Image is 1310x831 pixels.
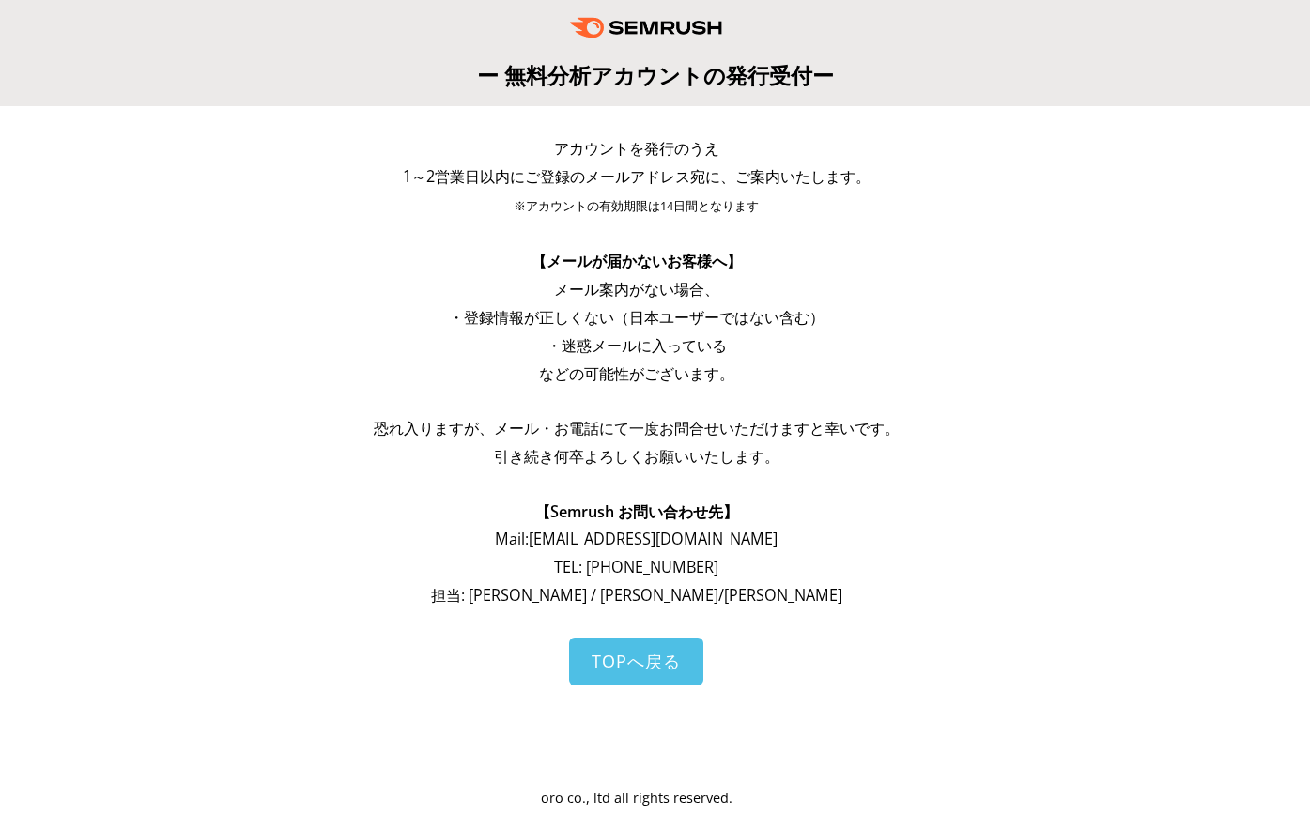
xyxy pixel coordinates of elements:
span: ・登録情報が正しくない（日本ユーザーではない含む） [449,307,825,328]
span: 恐れ入りますが、メール・お電話にて一度お問合せいただけますと幸いです。 [374,418,900,439]
span: 【Semrush お問い合わせ先】 [535,501,738,522]
span: ー 無料分析アカウントの発行受付ー [477,60,834,90]
span: ・迷惑メールに入っている [547,335,727,356]
span: 【メールが届かないお客様へ】 [532,251,742,271]
span: などの可能性がございます。 [539,363,734,384]
span: 引き続き何卒よろしくお願いいたします。 [494,446,779,467]
span: Mail: [EMAIL_ADDRESS][DOMAIN_NAME] [495,529,778,549]
span: アカウントを発行のうえ [554,138,719,159]
span: 担当: [PERSON_NAME] / [PERSON_NAME]/[PERSON_NAME] [431,585,842,606]
span: ※アカウントの有効期限は14日間となります [514,198,759,214]
span: 1～2営業日以内にご登録のメールアドレス宛に、ご案内いたします。 [403,166,871,187]
a: TOPへ戻る [569,638,703,685]
span: メール案内がない場合、 [554,279,719,300]
span: TEL: [PHONE_NUMBER] [554,557,718,577]
span: TOPへ戻る [592,650,681,672]
span: oro co., ltd all rights reserved. [541,789,732,807]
